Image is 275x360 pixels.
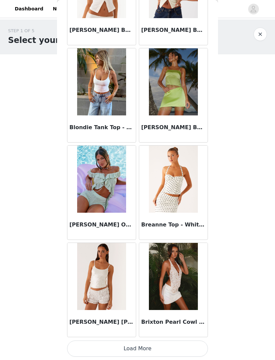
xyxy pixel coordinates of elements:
[67,341,208,357] button: Load More
[77,243,126,310] img: Britta Sequin Cami Top - White
[69,123,134,132] h3: Blondie Tank Top - White
[77,146,126,213] img: Bowen Off Shoulder Knit Top - Mint
[141,318,206,326] h3: Brixton Pearl Cowl Neck Halter Top - Pearl
[49,1,82,16] a: Networks
[149,48,198,115] img: Bora Bora Beaded Top - Lime
[250,4,257,14] div: avatar
[141,26,206,34] h3: [PERSON_NAME] Buttoned Tank Top - Yellow
[69,318,134,326] h3: [PERSON_NAME] [PERSON_NAME] Top - White
[149,146,198,213] img: Breanne Top - White Polka Dot
[8,34,93,46] h1: Select your styles!
[11,1,47,16] a: Dashboard
[141,221,206,229] h3: Breanne Top - White Polka Dot
[77,48,126,115] img: Blondie Tank Top - White
[149,243,198,310] img: Brixton Pearl Cowl Neck Halter Top - Pearl
[141,123,206,132] h3: [PERSON_NAME] Beaded Top - Lime
[8,28,93,34] div: STEP 1 OF 5
[69,221,134,229] h3: [PERSON_NAME] Off Shoulder Knit Top - Mint
[69,26,134,34] h3: [PERSON_NAME] Buttoned Tank Top - Ivory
